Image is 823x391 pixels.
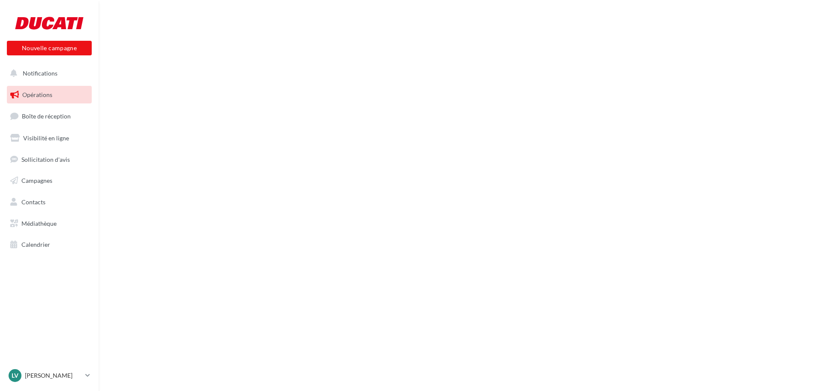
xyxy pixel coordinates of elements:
span: Notifications [23,70,57,77]
a: Calendrier [5,236,93,254]
span: Boîte de réception [22,112,71,120]
span: Campagnes [21,177,52,184]
a: Campagnes [5,172,93,190]
span: Contacts [21,198,45,206]
span: Opérations [22,91,52,98]
span: Lv [12,371,18,380]
p: [PERSON_NAME] [25,371,82,380]
span: Sollicitation d'avis [21,155,70,163]
span: Calendrier [21,241,50,248]
a: Visibilité en ligne [5,129,93,147]
button: Nouvelle campagne [7,41,92,55]
a: Sollicitation d'avis [5,151,93,169]
button: Notifications [5,64,90,82]
span: Médiathèque [21,220,57,227]
a: Contacts [5,193,93,211]
a: Médiathèque [5,215,93,233]
a: Boîte de réception [5,107,93,125]
a: Lv [PERSON_NAME] [7,367,92,384]
a: Opérations [5,86,93,104]
span: Visibilité en ligne [23,134,69,142]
